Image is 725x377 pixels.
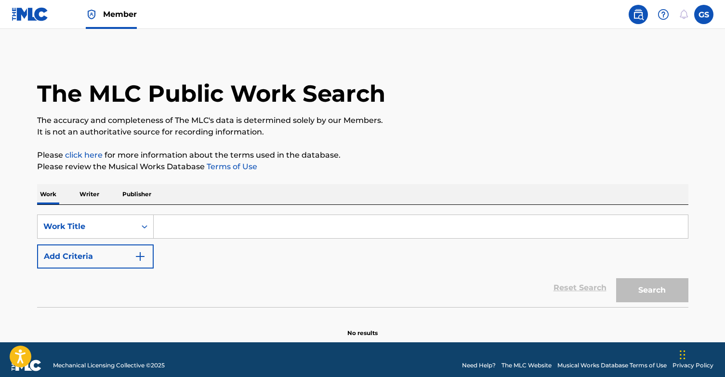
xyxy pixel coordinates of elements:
img: Top Rightsholder [86,9,97,20]
a: Public Search [629,5,648,24]
a: The MLC Website [501,361,552,370]
p: No results [347,317,378,337]
h1: The MLC Public Work Search [37,79,385,108]
p: Please review the Musical Works Database [37,161,688,173]
p: Please for more information about the terms used in the database. [37,149,688,161]
div: Work Title [43,221,130,232]
img: search [633,9,644,20]
div: Notifications [679,10,688,19]
span: Member [103,9,137,20]
span: Mechanical Licensing Collective © 2025 [53,361,165,370]
p: It is not an authoritative source for recording information. [37,126,688,138]
a: Musical Works Database Terms of Use [557,361,667,370]
p: The accuracy and completeness of The MLC's data is determined solely by our Members. [37,115,688,126]
img: logo [12,360,41,371]
a: click here [65,150,103,160]
button: Add Criteria [37,244,154,269]
p: Writer [77,184,102,204]
div: User Menu [694,5,713,24]
img: MLC Logo [12,7,49,21]
a: Need Help? [462,361,496,370]
img: 9d2ae6d4665cec9f34b9.svg [134,251,146,262]
div: Drag [680,340,685,369]
iframe: Chat Widget [677,331,725,377]
a: Terms of Use [205,162,257,171]
p: Work [37,184,59,204]
a: Privacy Policy [672,361,713,370]
div: Help [654,5,673,24]
form: Search Form [37,215,688,307]
p: Publisher [119,184,154,204]
img: help [658,9,669,20]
